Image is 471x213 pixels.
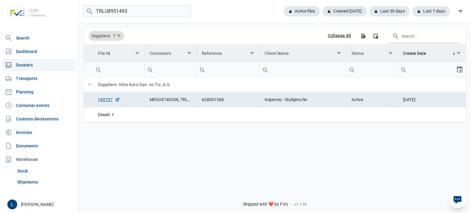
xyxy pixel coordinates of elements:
div: filter [455,6,466,17]
td: Column Reference [197,45,259,62]
a: 149757 [98,97,120,103]
div: Status [351,51,364,56]
a: Dossiers [2,59,76,71]
a: Dashboard [2,45,76,58]
div: Create Date [403,51,426,56]
input: Filter cell [197,62,259,77]
div: Last 30 days [369,6,410,17]
div: Active files [284,6,320,17]
a: Customs declarations [2,113,76,125]
div: Search box [197,62,208,77]
td: Suppliers: Vitra Karo San. ve Tic. A.S. [93,77,466,92]
div: Search box [260,62,271,77]
input: Search dossiers [83,6,191,17]
td: Collapse [84,77,93,92]
span: v1.1.34 [294,202,307,207]
input: Filter cell [398,62,456,77]
input: Search in the data grid [387,29,461,43]
a: Stock [15,165,76,177]
td: Filter cell [398,62,466,77]
a: Search [2,32,76,44]
span: Show filter options for column 'Client Name' [337,51,341,55]
div: Client Name [265,51,289,56]
td: MEDU5740358, TRLU8951493 [144,92,197,107]
div: File Nr [98,51,111,56]
input: Filter cell [93,62,144,77]
span: Show filter options for column 'Reference' [250,51,255,55]
td: Column Status [347,45,398,62]
a: Shipments [15,177,76,188]
span: Shipped with ❤️ by FVG [243,202,288,207]
div: Last 7 days [412,6,450,17]
td: 620001368 [197,92,259,107]
div: Search box [93,62,104,77]
a: Documents [2,140,76,152]
span: - [291,202,292,207]
a: Transports [2,72,76,85]
div: Suppliers [89,31,124,41]
a: Planning [2,86,76,98]
td: Column Containers [144,45,197,62]
span: Show filter options for column 'Status' [388,51,393,55]
span: Show filter options for column 'Containers' [187,51,192,55]
div: Data grid toolbar [89,27,461,44]
div: Search box [347,62,358,77]
div: Column Chooser [370,30,381,41]
input: Filter cell [347,62,398,77]
div: Created [DATE] [322,6,367,17]
td: Filter cell [144,62,197,77]
img: FVG - Global freight forwarding [5,5,48,21]
div: Data grid with 2 rows and 7 columns [84,27,466,122]
div: Containers [150,51,171,56]
span: Show filter options for column 'File Nr' [135,51,140,55]
span: Show filter options for column 'Create Date' [456,51,461,55]
div: Select [456,62,463,77]
td: Column Create Date [398,45,466,62]
div: Search box [145,62,156,77]
div: Search box [398,62,409,77]
div: Reference [202,51,222,56]
input: Filter cell [145,62,197,77]
div: Collapse All [328,33,351,39]
span: Show filter options for column 'Suppliers' [117,33,121,38]
button: L [7,200,17,209]
a: Container events [2,99,76,112]
div: Warehouse [2,153,76,165]
div: Export all data to Excel [358,30,369,41]
div: File Nr Count: 1 [98,112,140,118]
td: Filter cell [259,62,346,77]
input: Filter cell [260,62,346,77]
td: Column Client Name [259,45,346,62]
td: Impermo - Stultjens Nv [259,92,346,107]
span: [DATE] [403,97,415,102]
td: Active [347,92,398,107]
div: [PERSON_NAME] [7,200,75,209]
td: Column File Nr [93,45,144,62]
a: Invoices [2,126,76,139]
